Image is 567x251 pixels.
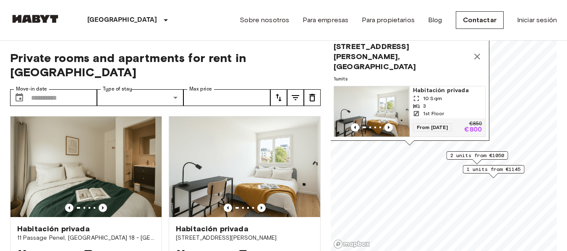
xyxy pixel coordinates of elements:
[17,234,155,242] span: 11 Passage Penel, [GEOGRAPHIC_DATA] 18 - [GEOGRAPHIC_DATA]
[169,116,320,217] img: Marketing picture of unit FR-18-002-015-02H
[65,204,73,212] button: Previous image
[413,123,452,132] span: From [DATE]
[287,89,304,106] button: tune
[103,85,132,93] label: Type of stay
[456,11,504,29] a: Contactar
[17,224,90,234] span: Habitación privada
[334,41,469,72] span: [STREET_ADDRESS][PERSON_NAME], [GEOGRAPHIC_DATA]
[450,152,504,159] span: 2 units from €1050
[463,165,525,178] div: Map marker
[469,122,482,127] p: €850
[189,85,212,93] label: Max price
[16,85,47,93] label: Move-in date
[304,89,321,106] button: tune
[99,204,107,212] button: Previous image
[87,15,157,25] p: [GEOGRAPHIC_DATA]
[270,89,287,106] button: tune
[257,204,266,212] button: Previous image
[351,123,359,132] button: Previous image
[330,38,489,145] div: Map marker
[303,15,348,25] a: Para empresas
[464,127,482,133] p: €800
[334,86,486,137] a: Marketing picture of unit FR-18-002-015-02HPrevious imagePrevious imageHabitación privada10 Sqm31...
[467,166,521,173] span: 1 units from €1145
[240,15,289,25] a: Sobre nosotros
[334,75,486,83] span: 1 units
[334,86,410,137] img: Marketing picture of unit FR-18-002-015-02H
[413,86,482,95] span: Habitación privada
[176,234,314,242] span: [STREET_ADDRESS][PERSON_NAME]
[10,116,162,217] img: Marketing picture of unit FR-18-011-001-008
[10,51,321,79] span: Private rooms and apartments for rent in [GEOGRAPHIC_DATA]
[224,204,232,212] button: Previous image
[447,151,508,164] div: Map marker
[517,15,557,25] a: Iniciar sesión
[423,102,426,110] span: 3
[176,224,248,234] span: Habitación privada
[11,89,28,106] button: Choose date
[428,15,442,25] a: Blog
[333,239,370,249] a: Mapbox logo
[10,15,60,23] img: Habyt
[362,15,415,25] a: Para propietarios
[384,123,393,132] button: Previous image
[423,95,442,102] span: 10 Sqm
[423,110,444,117] span: 1st Floor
